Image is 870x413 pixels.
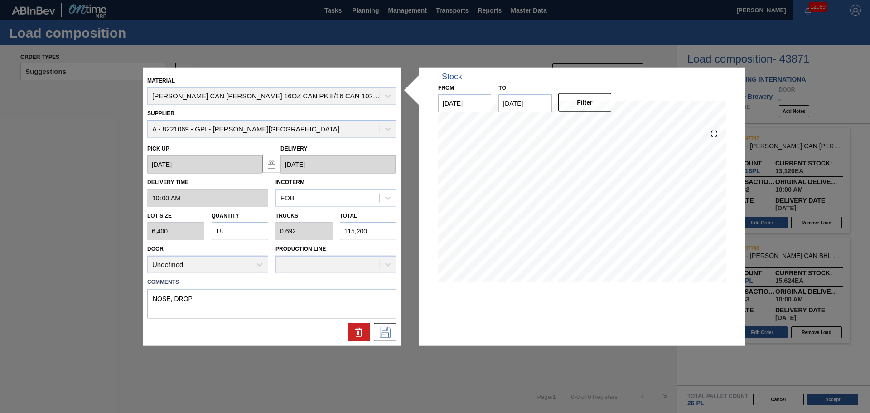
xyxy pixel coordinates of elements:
label: Comments [147,276,396,289]
label: Production Line [275,246,326,252]
label: Quantity [212,212,239,219]
textarea: NOSE, DROP [147,289,396,319]
input: mm/dd/yyyy [438,94,491,112]
div: Delete Order [348,323,370,341]
label: Delivery Time [147,176,268,189]
label: Total [340,212,358,219]
label: Lot size [147,209,204,222]
div: Stock [442,72,462,81]
button: locked [262,155,280,173]
input: mm/dd/yyyy [498,94,551,112]
label: Supplier [147,110,174,117]
label: From [438,84,454,91]
input: mm/dd/yyyy [147,155,262,174]
label: Door [147,246,164,252]
label: Trucks [275,212,298,219]
label: Pick up [147,146,169,152]
label: to [498,84,506,91]
button: Filter [558,93,611,112]
input: mm/dd/yyyy [280,155,396,174]
label: Incoterm [275,179,304,185]
div: Edit Order [374,323,396,341]
label: Material [147,77,175,83]
div: FOB [280,194,295,202]
label: Delivery [280,146,308,152]
img: locked [266,159,277,170]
